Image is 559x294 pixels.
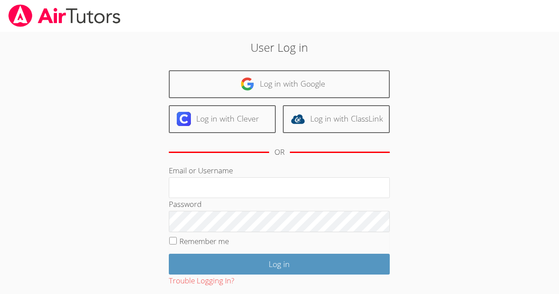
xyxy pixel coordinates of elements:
label: Email or Username [169,165,233,176]
div: OR [274,146,285,159]
input: Log in [169,254,390,275]
img: google-logo-50288ca7cdecda66e5e0955fdab243c47b7ad437acaf1139b6f446037453330a.svg [240,77,255,91]
h2: User Log in [129,39,430,56]
img: airtutors_banner-c4298cdbf04f3fff15de1276eac7730deb9818008684d7c2e4769d2f7ddbe033.png [8,4,122,27]
img: classlink-logo-d6bb404cc1216ec64c9a2012d9dc4662098be43eaf13dc465df04b49fa7ab582.svg [291,112,305,126]
button: Trouble Logging In? [169,275,234,287]
a: Log in with ClassLink [283,105,390,133]
a: Log in with Clever [169,105,276,133]
label: Remember me [179,236,229,246]
img: clever-logo-6eab21bc6e7a338710f1a6ff85c0baf02591cd810cc4098c63d3a4b26e2feb20.svg [177,112,191,126]
label: Password [169,199,202,209]
a: Log in with Google [169,70,390,98]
